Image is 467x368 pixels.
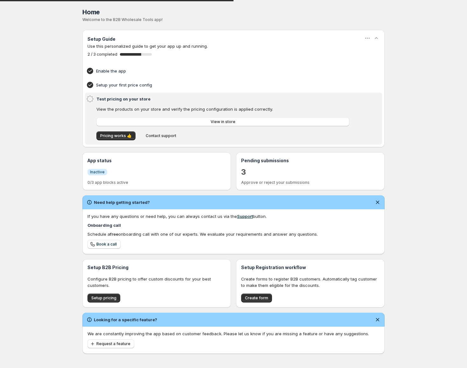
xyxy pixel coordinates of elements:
p: Welcome to the B2B Wholesale Tools app! [82,17,385,22]
p: 0/3 app blocks active [87,180,226,185]
button: Contact support [142,131,180,140]
span: View in store [211,119,235,124]
span: Contact support [146,133,176,138]
button: Pricing works 👍 [96,131,136,140]
button: Dismiss notification [373,198,382,207]
p: Use this personalized guide to get your app up and running. [87,43,380,49]
span: Request a feature [96,341,130,346]
button: Create form [241,294,272,302]
span: Create form [245,295,268,301]
a: Support [237,214,253,219]
h3: Setup B2B Pricing [87,264,226,271]
h3: Setup Registration workflow [241,264,380,271]
p: Configure B2B pricing to offer custom discounts for your best customers. [87,276,226,288]
h4: Onboarding call [87,222,380,228]
span: 2 / 3 completed [87,52,117,57]
a: 3 [241,167,246,177]
h4: Test pricing on your store [96,96,351,102]
a: View in store [96,117,349,126]
p: View the products on your store and verify the pricing configuration is applied correctly. [96,106,349,112]
b: free [110,232,118,237]
h4: Setup your first price config [96,82,351,88]
p: Create forms to register B2B customers. Automatically tag customer to make them eligible for the ... [241,276,380,288]
a: InfoInactive [87,169,107,175]
span: Setup pricing [91,295,116,301]
h2: Looking for a specific feature? [94,316,157,323]
h3: App status [87,157,226,164]
h3: Pending submissions [241,157,380,164]
p: Approve or reject your submissions [241,180,380,185]
span: Book a call [96,242,117,247]
p: We are constantly improving the app based on customer feedback. Please let us know if you are mis... [87,330,380,337]
a: Book a call [87,240,121,249]
span: Inactive [90,170,105,175]
button: Dismiss notification [373,315,382,324]
h4: Enable the app [96,68,351,74]
h2: Need help getting started? [94,199,150,205]
span: Pricing works 👍 [100,133,132,138]
div: Schedule a onboarding call with one of our experts. We evaluate your requirements and answer any ... [87,231,380,237]
button: Request a feature [87,339,134,348]
button: Setup pricing [87,294,120,302]
span: Home [82,8,100,16]
h3: Setup Guide [87,36,115,42]
div: If you have any questions or need help, you can always contact us via the button. [87,213,380,219]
